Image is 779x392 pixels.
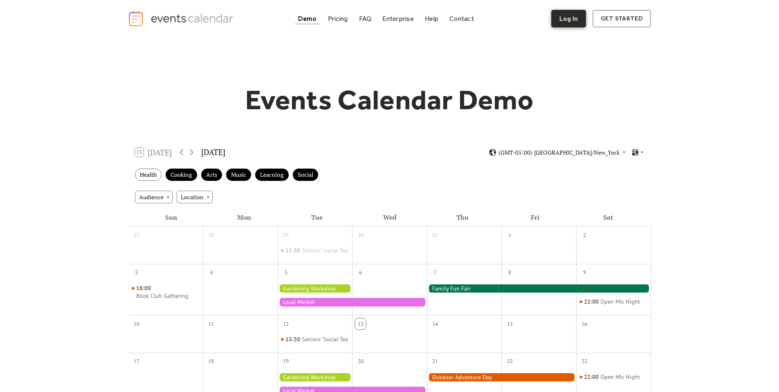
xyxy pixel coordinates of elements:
a: Contact [446,13,477,24]
div: Demo [298,16,317,21]
a: home [128,10,236,27]
div: Help [425,16,438,21]
div: Pricing [328,16,348,21]
a: Help [422,13,442,24]
a: get started [593,10,651,27]
div: FAQ [359,16,372,21]
a: Log In [551,10,586,27]
a: Pricing [325,13,351,24]
h1: Events Calendar Demo [233,83,547,117]
a: FAQ [356,13,375,24]
a: Enterprise [379,13,417,24]
div: Enterprise [382,16,413,21]
a: Demo [295,13,320,24]
div: Contact [449,16,474,21]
